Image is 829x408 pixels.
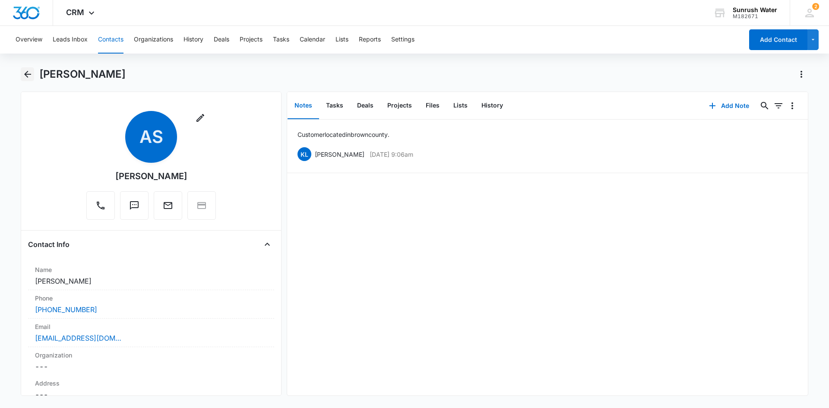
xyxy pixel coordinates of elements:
[812,3,819,10] span: 2
[28,347,274,375] div: Organization---
[214,26,229,54] button: Deals
[125,111,177,163] span: AS
[28,262,274,290] div: Name[PERSON_NAME]
[319,92,350,119] button: Tasks
[35,294,267,303] label: Phone
[35,276,267,286] dd: [PERSON_NAME]
[35,265,267,274] label: Name
[273,26,289,54] button: Tasks
[446,92,475,119] button: Lists
[35,351,267,360] label: Organization
[733,6,777,13] div: account name
[260,237,274,251] button: Close
[86,191,115,220] button: Call
[700,95,758,116] button: Add Note
[53,26,88,54] button: Leads Inbox
[350,92,380,119] button: Deals
[21,67,34,81] button: Back
[758,99,772,113] button: Search...
[772,99,785,113] button: Filters
[28,375,274,404] div: Address---
[300,26,325,54] button: Calendar
[419,92,446,119] button: Files
[154,205,182,212] a: Email
[35,379,267,388] label: Address
[115,170,187,183] div: [PERSON_NAME]
[812,3,819,10] div: notifications count
[749,29,807,50] button: Add Contact
[98,26,123,54] button: Contacts
[297,130,389,139] p: Customer located in brown county.
[297,147,311,161] span: KL
[86,205,115,212] a: Call
[335,26,348,54] button: Lists
[733,13,777,19] div: account id
[391,26,414,54] button: Settings
[35,322,267,331] label: Email
[28,290,274,319] div: Phone[PHONE_NUMBER]
[35,304,97,315] a: [PHONE_NUMBER]
[154,191,182,220] button: Email
[16,26,42,54] button: Overview
[315,150,364,159] p: [PERSON_NAME]
[66,8,84,17] span: CRM
[785,99,799,113] button: Overflow Menu
[370,150,413,159] p: [DATE] 9:06am
[794,67,808,81] button: Actions
[184,26,203,54] button: History
[120,205,149,212] a: Text
[475,92,510,119] button: History
[359,26,381,54] button: Reports
[240,26,263,54] button: Projects
[288,92,319,119] button: Notes
[35,389,267,400] dd: ---
[120,191,149,220] button: Text
[380,92,419,119] button: Projects
[35,361,267,372] dd: ---
[28,239,70,250] h4: Contact Info
[35,333,121,343] a: [EMAIL_ADDRESS][DOMAIN_NAME]
[134,26,173,54] button: Organizations
[39,68,126,81] h1: [PERSON_NAME]
[28,319,274,347] div: Email[EMAIL_ADDRESS][DOMAIN_NAME]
